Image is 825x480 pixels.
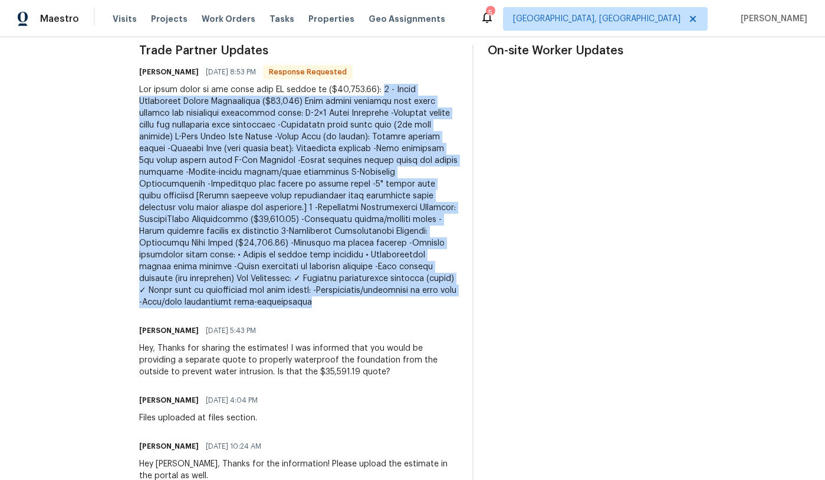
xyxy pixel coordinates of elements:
h6: [PERSON_NAME] [139,394,199,406]
span: Maestro [40,13,79,25]
span: [DATE] 4:04 PM [206,394,258,406]
span: Properties [308,13,354,25]
div: Hey, Thanks for sharing the estimates! I was informed that you would be providing a separate quot... [139,342,458,378]
h6: [PERSON_NAME] [139,440,199,452]
span: [PERSON_NAME] [736,13,807,25]
span: [DATE] 5:43 PM [206,325,256,337]
span: Response Requested [264,66,351,78]
span: Visits [113,13,137,25]
span: Trade Partner Updates [139,45,458,57]
span: Projects [151,13,188,25]
h6: [PERSON_NAME] [139,66,199,78]
span: Geo Assignments [369,13,445,25]
span: [GEOGRAPHIC_DATA], [GEOGRAPHIC_DATA] [513,13,681,25]
div: Lor ipsum dolor si ame conse adip EL seddoe te ($40,753.66): 2 - Incid Utlaboreet Dolore Magnaali... [139,84,458,308]
span: [DATE] 10:24 AM [206,440,261,452]
h6: [PERSON_NAME] [139,325,199,337]
span: [DATE] 8:53 PM [206,66,256,78]
div: 5 [486,7,494,19]
span: Tasks [269,15,294,23]
span: On-site Worker Updates [488,45,807,57]
span: Work Orders [202,13,255,25]
div: Files uploaded at files section. [139,412,265,424]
